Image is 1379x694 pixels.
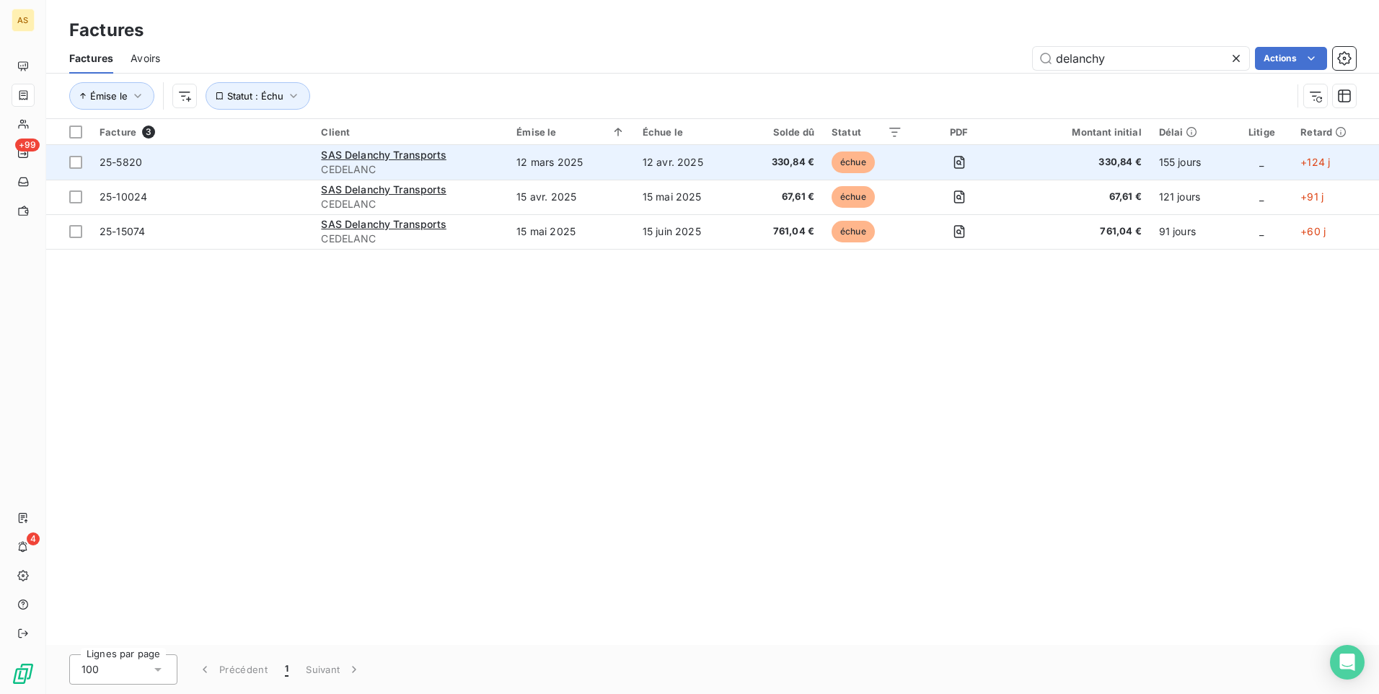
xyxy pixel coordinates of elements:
span: Avoirs [131,51,160,66]
td: 121 jours [1150,180,1232,214]
span: +60 j [1300,225,1326,237]
span: 25-15074 [100,225,145,237]
span: +99 [15,139,40,151]
td: 155 jours [1150,145,1232,180]
td: 91 jours [1150,214,1232,249]
span: échue [832,186,875,208]
span: Factures [69,51,113,66]
span: 3 [142,126,155,139]
span: CEDELANC [321,232,499,246]
button: Suivant [297,654,370,685]
span: SAS Delanchy Transports [321,183,446,196]
span: CEDELANC [321,162,499,177]
span: _ [1259,190,1264,203]
span: 25-10024 [100,190,147,203]
span: échue [832,151,875,173]
td: 12 mars 2025 [508,145,634,180]
div: Litige [1241,126,1284,138]
span: +124 j [1300,156,1330,168]
span: Statut : Échu [227,90,283,102]
span: _ [1259,156,1264,168]
td: 15 mai 2025 [508,214,634,249]
span: Émise le [90,90,128,102]
div: Délai [1159,126,1223,138]
div: Solde dû [749,126,814,138]
span: CEDELANC [321,197,499,211]
button: Émise le [69,82,154,110]
a: +99 [12,141,34,164]
div: Émise le [516,126,625,138]
button: Actions [1255,47,1327,70]
span: 67,61 € [1016,190,1142,204]
div: Retard [1300,126,1370,138]
span: 1 [285,662,288,677]
div: Open Intercom Messenger [1330,645,1365,680]
div: AS [12,9,35,32]
div: Montant initial [1016,126,1142,138]
div: Statut [832,126,902,138]
td: 15 mai 2025 [634,180,741,214]
span: +91 j [1300,190,1323,203]
button: Précédent [189,654,276,685]
span: Facture [100,126,136,138]
span: SAS Delanchy Transports [321,218,446,230]
span: 25-5820 [100,156,142,168]
td: 12 avr. 2025 [634,145,741,180]
span: 330,84 € [1016,155,1142,170]
div: Échue le [643,126,732,138]
span: SAS Delanchy Transports [321,149,446,161]
span: 4 [27,532,40,545]
div: Client [321,126,499,138]
input: Rechercher [1033,47,1249,70]
span: 67,61 € [749,190,814,204]
span: 761,04 € [749,224,814,239]
span: 761,04 € [1016,224,1142,239]
td: 15 avr. 2025 [508,180,634,214]
span: échue [832,221,875,242]
button: Statut : Échu [206,82,310,110]
h3: Factures [69,17,144,43]
button: 1 [276,654,297,685]
div: PDF [920,126,999,138]
img: Logo LeanPay [12,662,35,685]
span: 100 [81,662,99,677]
td: 15 juin 2025 [634,214,741,249]
span: 330,84 € [749,155,814,170]
span: _ [1259,225,1264,237]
